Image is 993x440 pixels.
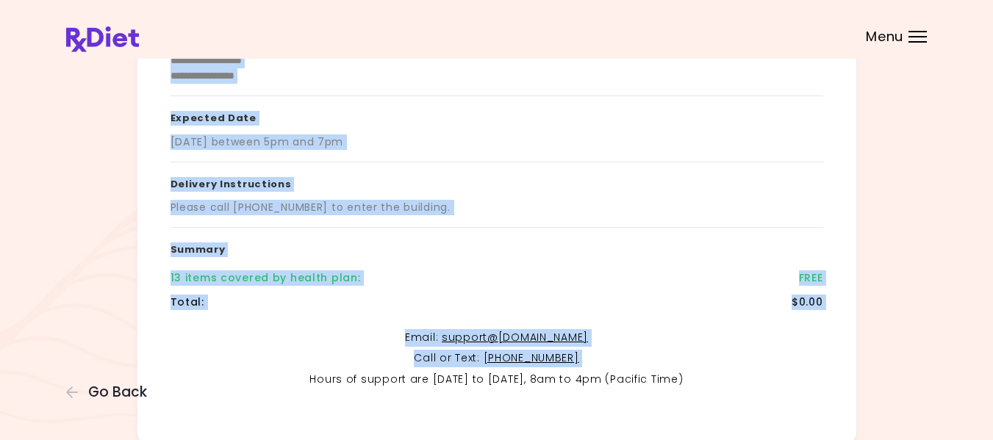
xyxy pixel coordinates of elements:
h3: Delivery Instructions [171,162,823,201]
p: Call or Text : [171,350,823,367]
div: FREE [799,270,823,286]
div: Please call [PHONE_NUMBER] to enter the building. [171,200,451,215]
a: [PHONE_NUMBER] [484,350,579,365]
div: [DATE] between 5pm and 7pm [171,134,344,150]
div: $0.00 [792,295,823,310]
p: Email : [171,329,823,347]
a: support@[DOMAIN_NAME] [442,330,588,345]
img: RxDiet [66,26,139,52]
h3: Expected Date [171,96,823,134]
h3: Summary [171,228,823,266]
button: Go Back [66,384,154,400]
div: Total : [171,295,204,310]
span: Menu [866,30,903,43]
span: Go Back [88,384,147,400]
div: 13 items covered by health plan : [171,270,361,286]
p: Hours of support are [DATE] to [DATE], 8am to 4pm (Pacific Time) [171,371,823,389]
